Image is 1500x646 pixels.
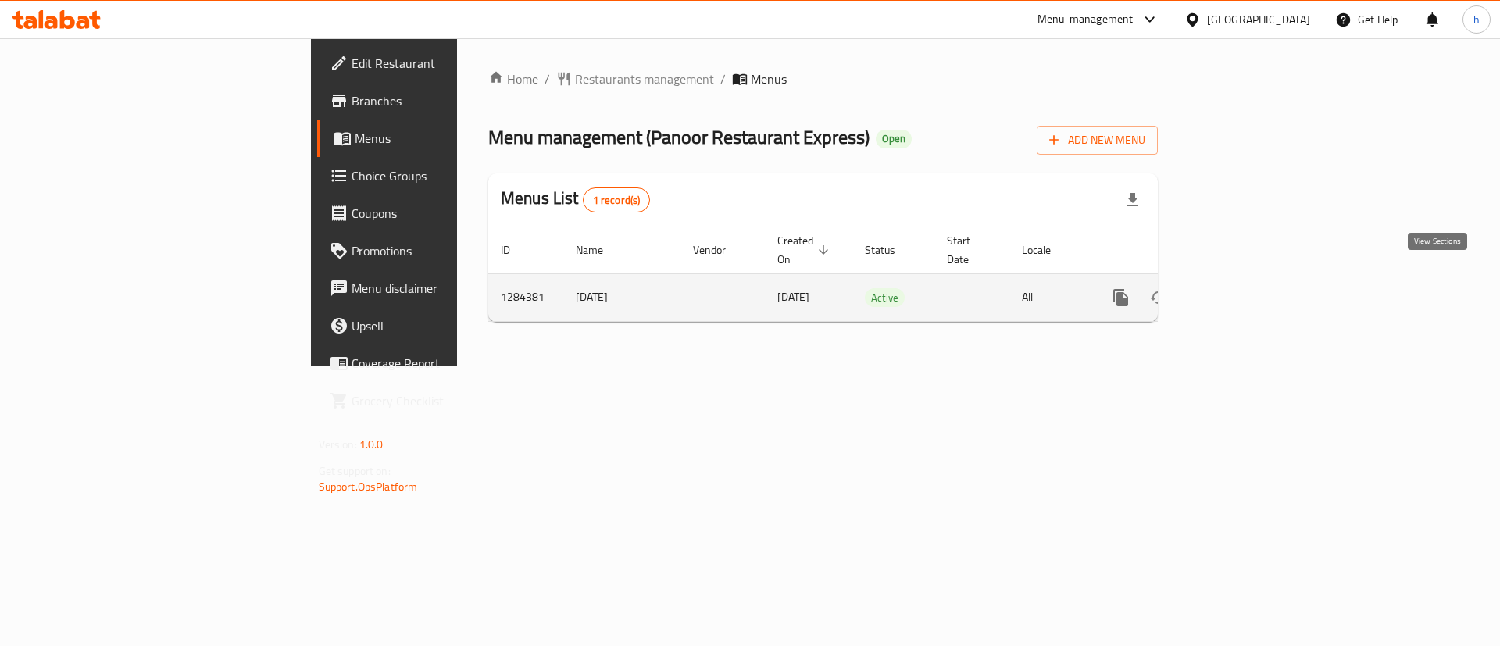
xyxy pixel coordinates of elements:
li: / [720,70,726,88]
span: Name [576,241,623,259]
span: Menus [355,129,549,148]
a: Coupons [317,195,562,232]
table: enhanced table [488,227,1265,322]
td: - [934,273,1009,321]
div: Menu-management [1037,10,1134,29]
a: Coverage Report [317,344,562,382]
a: Menus [317,120,562,157]
button: Add New Menu [1037,126,1158,155]
span: Coupons [352,204,549,223]
a: Restaurants management [556,70,714,88]
span: Coverage Report [352,354,549,373]
span: Choice Groups [352,166,549,185]
span: [DATE] [777,287,809,307]
span: Menus [751,70,787,88]
span: Vendor [693,241,746,259]
span: Promotions [352,241,549,260]
nav: breadcrumb [488,70,1158,88]
span: Start Date [947,231,991,269]
div: Active [865,288,905,307]
th: Actions [1090,227,1265,274]
a: Upsell [317,307,562,344]
span: Upsell [352,316,549,335]
span: Add New Menu [1049,130,1145,150]
span: Get support on: [319,461,391,481]
span: Active [865,289,905,307]
span: 1 record(s) [584,193,650,208]
span: Menu disclaimer [352,279,549,298]
span: Created On [777,231,834,269]
span: 1.0.0 [359,434,384,455]
span: Restaurants management [575,70,714,88]
span: Edit Restaurant [352,54,549,73]
span: Grocery Checklist [352,391,549,410]
div: [GEOGRAPHIC_DATA] [1207,11,1310,28]
button: more [1102,279,1140,316]
div: Open [876,130,912,148]
span: Status [865,241,916,259]
span: h [1473,11,1480,28]
a: Branches [317,82,562,120]
a: Choice Groups [317,157,562,195]
span: Open [876,132,912,145]
span: ID [501,241,530,259]
button: Change Status [1140,279,1177,316]
a: Menu disclaimer [317,269,562,307]
a: Support.OpsPlatform [319,476,418,497]
td: [DATE] [563,273,680,321]
div: Export file [1114,181,1152,219]
span: Locale [1022,241,1071,259]
span: Version: [319,434,357,455]
span: Branches [352,91,549,110]
td: All [1009,273,1090,321]
h2: Menus List [501,187,650,212]
div: Total records count [583,187,651,212]
a: Grocery Checklist [317,382,562,419]
a: Edit Restaurant [317,45,562,82]
a: Promotions [317,232,562,269]
span: Menu management ( Panoor Restaurant Express ) [488,120,870,155]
